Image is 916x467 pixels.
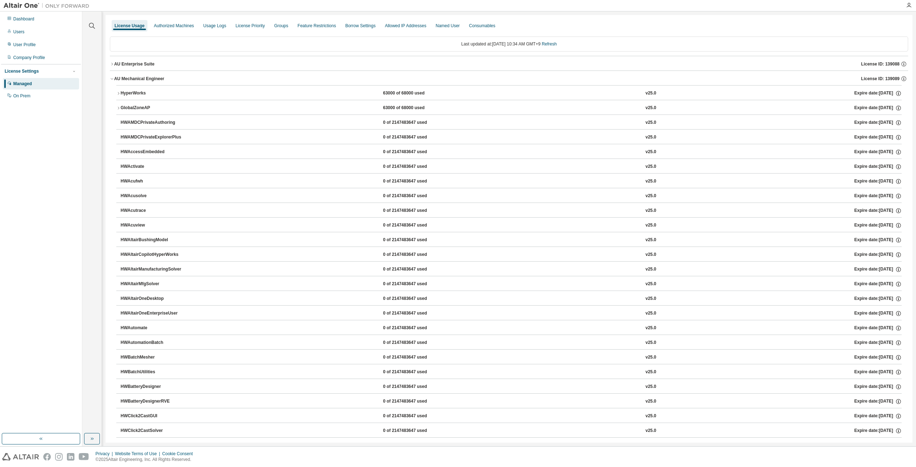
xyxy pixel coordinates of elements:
[345,23,376,29] div: Borrow Settings
[383,296,447,302] div: 0 of 2147483647 used
[96,451,115,457] div: Privacy
[854,340,901,346] div: Expire date: [DATE]
[645,120,656,126] div: v25.0
[645,193,656,199] div: v25.0
[5,68,39,74] div: License Settings
[55,453,63,461] img: instagram.svg
[854,120,901,126] div: Expire date: [DATE]
[121,438,902,453] button: HWClick2ExtrudeCalibSolver0 of 2147483647 usedv25.0Expire date:[DATE]
[4,2,93,9] img: Altair One
[121,354,185,361] div: HWBatchMesher
[121,428,185,434] div: HWClick2CastSolver
[645,105,656,111] div: v25.0
[121,193,185,199] div: HWAcusolve
[121,398,185,405] div: HWBatteryDesignerRVE
[121,291,902,307] button: HWAltairOneDesktop0 of 2147483647 usedv25.0Expire date:[DATE]
[383,120,447,126] div: 0 of 2147483647 used
[383,340,447,346] div: 0 of 2147483647 used
[13,55,45,60] div: Company Profile
[154,23,194,29] div: Authorized Machines
[115,451,162,457] div: Website Terms of Use
[854,384,901,390] div: Expire date: [DATE]
[645,340,656,346] div: v25.0
[383,208,447,214] div: 0 of 2147483647 used
[383,266,447,273] div: 0 of 2147483647 used
[645,149,656,155] div: v25.0
[13,42,36,48] div: User Profile
[854,369,901,375] div: Expire date: [DATE]
[110,37,908,52] div: Last updated at: [DATE] 10:34 AM GMT+9
[121,340,185,346] div: HWAutomationBatch
[854,193,901,199] div: Expire date: [DATE]
[854,310,901,317] div: Expire date: [DATE]
[121,178,185,185] div: HWAcufwh
[383,442,447,449] div: 0 of 2147483647 used
[121,369,185,375] div: HWBatchUtilities
[854,134,901,141] div: Expire date: [DATE]
[383,354,447,361] div: 0 of 2147483647 used
[121,394,902,409] button: HWBatteryDesignerRVE0 of 2147483647 usedv25.0Expire date:[DATE]
[854,237,901,243] div: Expire date: [DATE]
[96,457,197,463] p: © 2025 Altair Engineering, Inc. All Rights Reserved.
[854,354,901,361] div: Expire date: [DATE]
[854,281,901,287] div: Expire date: [DATE]
[383,428,447,434] div: 0 of 2147483647 used
[469,23,495,29] div: Consumables
[383,369,447,375] div: 0 of 2147483647 used
[121,384,185,390] div: HWBatteryDesigner
[854,398,901,405] div: Expire date: [DATE]
[854,413,901,419] div: Expire date: [DATE]
[854,149,901,155] div: Expire date: [DATE]
[121,188,902,204] button: HWAcusolve0 of 2147483647 usedv25.0Expire date:[DATE]
[383,149,447,155] div: 0 of 2147483647 used
[854,266,901,273] div: Expire date: [DATE]
[121,335,902,351] button: HWAutomationBatch0 of 2147483647 usedv25.0Expire date:[DATE]
[121,408,902,424] button: HWClick2CastGUI0 of 2147483647 usedv25.0Expire date:[DATE]
[861,76,900,82] span: License ID: 139089
[383,222,447,229] div: 0 of 2147483647 used
[121,442,185,449] div: HWClick2ExtrudeCalibSolver
[121,247,902,263] button: HWAltairCopilotHyperWorks0 of 2147483647 usedv25.0Expire date:[DATE]
[854,164,901,170] div: Expire date: [DATE]
[383,398,447,405] div: 0 of 2147483647 used
[645,413,656,419] div: v25.0
[121,350,902,365] button: HWBatchMesher0 of 2147483647 usedv25.0Expire date:[DATE]
[854,252,901,258] div: Expire date: [DATE]
[383,413,447,419] div: 0 of 2147483647 used
[162,451,197,457] div: Cookie Consent
[854,90,902,97] div: Expire date: [DATE]
[121,120,185,126] div: HWAMDCPrivateAuthoring
[854,222,901,229] div: Expire date: [DATE]
[121,130,902,145] button: HWAMDCPrivateExplorerPlus0 of 2147483647 usedv25.0Expire date:[DATE]
[121,174,902,189] button: HWAcufwh0 of 2147483647 usedv25.0Expire date:[DATE]
[121,296,185,302] div: HWAltairOneDesktop
[121,276,902,292] button: HWAltairMfgSolver0 of 2147483647 usedv25.0Expire date:[DATE]
[110,71,908,87] button: AU Mechanical EngineerLicense ID: 139089
[383,384,447,390] div: 0 of 2147483647 used
[116,86,902,101] button: HyperWorks63000 of 68000 usedv25.0Expire date:[DATE]
[121,262,902,277] button: HWAltairManufacturingSolver0 of 2147483647 usedv25.0Expire date:[DATE]
[854,325,901,331] div: Expire date: [DATE]
[383,134,447,141] div: 0 of 2147483647 used
[645,384,656,390] div: v25.0
[645,134,656,141] div: v25.0
[121,237,185,243] div: HWAltairBushingModel
[645,237,656,243] div: v25.0
[110,56,908,72] button: AU Enterprise SuiteLicense ID: 139088
[13,29,24,35] div: Users
[383,252,447,258] div: 0 of 2147483647 used
[383,310,447,317] div: 0 of 2147483647 used
[383,178,447,185] div: 0 of 2147483647 used
[121,306,902,321] button: HWAltairOneEnterpriseUser0 of 2147483647 usedv25.0Expire date:[DATE]
[114,61,155,67] div: AU Enterprise Suite
[383,237,447,243] div: 0 of 2147483647 used
[298,23,336,29] div: Feature Restrictions
[114,23,145,29] div: License Usage
[121,364,902,380] button: HWBatchUtilities0 of 2147483647 usedv25.0Expire date:[DATE]
[435,23,459,29] div: Named User
[645,252,656,258] div: v25.0
[645,310,656,317] div: v25.0
[385,23,427,29] div: Allowed IP Addresses
[203,23,226,29] div: Usage Logs
[121,149,185,155] div: HWAccessEmbedded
